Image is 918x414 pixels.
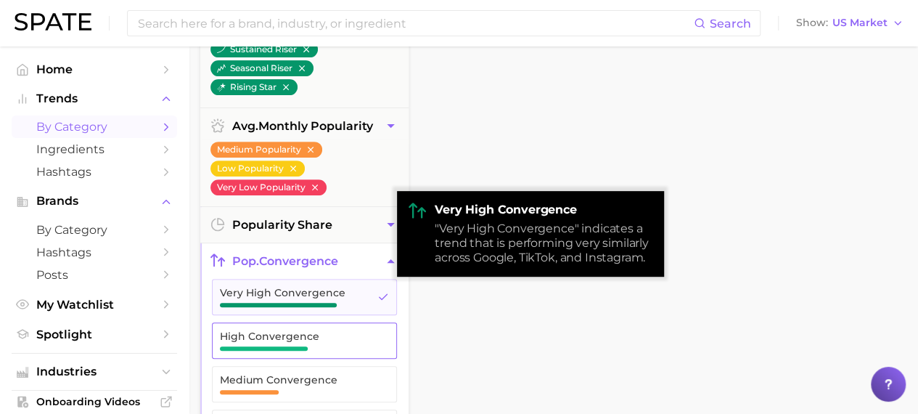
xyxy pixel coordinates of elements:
button: sustained riser [210,41,318,57]
a: by Category [12,219,177,241]
span: Search [710,17,751,31]
span: Spotlight [36,328,152,341]
button: Very Low Popularity [210,179,327,195]
span: Hashtags [36,165,152,179]
abbr: average [232,119,258,133]
a: My Watchlist [12,293,177,316]
abbr: popularity index [232,254,259,268]
img: rising star [217,83,226,92]
a: Home [12,58,177,81]
strong: Very High Convergence [435,203,652,217]
span: US Market [832,19,888,27]
span: Trends [36,92,152,105]
a: Hashtags [12,161,177,183]
span: convergence [232,254,338,268]
span: popularity share [232,218,332,232]
span: Industries [36,365,152,378]
input: Search here for a brand, industry, or ingredient [136,11,694,36]
span: Very High Convergence [220,287,366,299]
a: Posts [12,264,177,286]
a: Spotlight [12,323,177,346]
button: Brands [12,190,177,212]
span: Brands [36,195,152,208]
a: Hashtags [12,241,177,264]
img: seasonal riser [217,64,226,73]
span: by Category [36,120,152,134]
button: Industries [12,361,177,383]
button: pop.convergence [200,243,409,279]
span: Posts [36,268,152,282]
span: Hashtags [36,245,152,259]
a: Ingredients [12,138,177,161]
img: SPATE [15,13,91,31]
button: seasonal riser [210,60,313,76]
button: Medium Popularity [210,142,322,158]
span: High Convergence [220,330,366,342]
button: Trends [12,88,177,110]
span: My Watchlist [36,298,152,312]
span: Show [796,19,828,27]
span: monthly popularity [232,119,373,133]
button: Low Popularity [210,161,305,176]
button: rising star [210,79,298,95]
button: popularity share [200,207,409,243]
span: Medium Convergence [220,374,366,386]
button: avg.monthly popularity [200,108,409,144]
button: ShowUS Market [792,14,907,33]
a: Onboarding Videos [12,391,177,413]
a: by Category [12,115,177,138]
div: "Very High Convergence" indicates a trend that is performing very similarly across Google, TikTok... [435,222,652,265]
span: Ingredients [36,142,152,156]
span: Home [36,62,152,76]
img: sustained riser [217,45,226,54]
span: by Category [36,223,152,237]
span: Onboarding Videos [36,395,152,408]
